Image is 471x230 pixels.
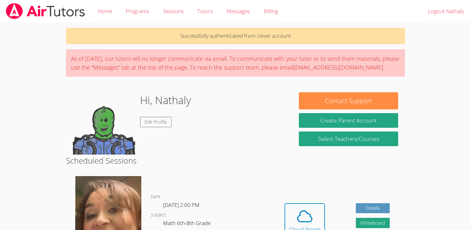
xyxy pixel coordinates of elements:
[227,7,250,15] span: Messages
[5,3,86,19] img: airtutors_banner-c4298cdbf04f3fff15de1276eac7730deb9818008684d7c2e4769d2f7ddbe033.png
[151,193,160,201] dt: Date
[299,92,398,109] button: Contact Support
[151,211,166,219] dt: Subject
[66,155,405,166] h2: Scheduled Sessions
[299,113,398,128] button: Create Parent Account
[356,203,390,213] a: Details
[66,28,405,44] p: Successfully authenticated from clever account
[356,218,390,228] button: Whiteboard
[299,132,398,146] a: Select Teachers/Courses
[140,117,172,127] a: Edit Profile
[140,92,191,108] h1: Hi, Nathaly
[73,92,135,155] img: default.png
[163,219,212,229] dd: Math 6th-8th Grade
[163,201,200,208] span: [DATE] 2:00 PM
[66,49,405,77] div: As of [DATE], our tutors will no longer communicate via email. To communicate with your tutor or ...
